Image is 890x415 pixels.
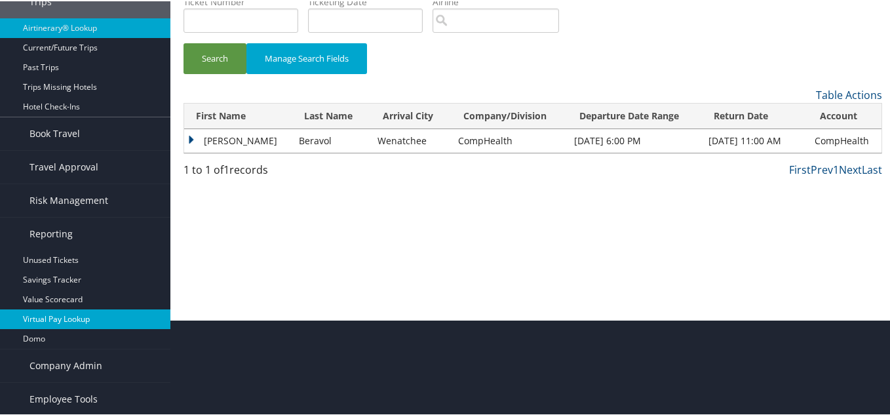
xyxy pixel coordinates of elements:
[246,42,367,73] button: Manage Search Fields
[862,161,882,176] a: Last
[184,161,343,183] div: 1 to 1 of records
[808,102,881,128] th: Account: activate to sort column ascending
[292,102,371,128] th: Last Name: activate to sort column ascending
[702,128,808,151] td: [DATE] 11:00 AM
[184,128,292,151] td: [PERSON_NAME]
[29,348,102,381] span: Company Admin
[29,183,108,216] span: Risk Management
[29,149,98,182] span: Travel Approval
[371,128,452,151] td: Wenatchee
[452,128,568,151] td: CompHealth
[816,87,882,101] a: Table Actions
[184,102,292,128] th: First Name: activate to sort column descending
[833,161,839,176] a: 1
[29,116,80,149] span: Book Travel
[808,128,881,151] td: CompHealth
[568,102,702,128] th: Departure Date Range: activate to sort column ascending
[789,161,811,176] a: First
[568,128,702,151] td: [DATE] 6:00 PM
[702,102,808,128] th: Return Date: activate to sort column ascending
[29,382,98,414] span: Employee Tools
[811,161,833,176] a: Prev
[292,128,371,151] td: Beravol
[371,102,452,128] th: Arrival City: activate to sort column ascending
[29,216,73,249] span: Reporting
[452,102,568,128] th: Company/Division
[223,161,229,176] span: 1
[184,42,246,73] button: Search
[839,161,862,176] a: Next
